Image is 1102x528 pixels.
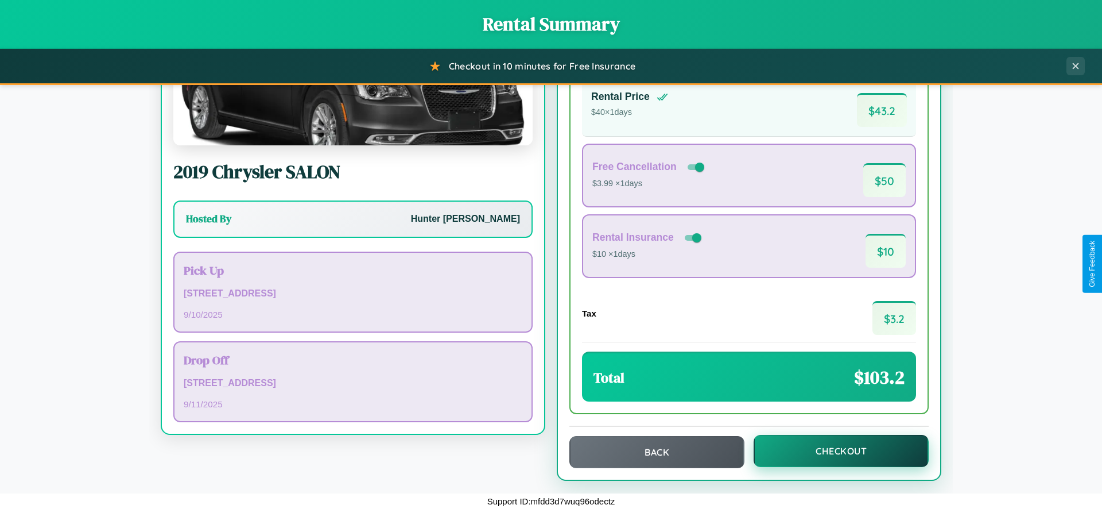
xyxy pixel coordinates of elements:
[863,163,906,197] span: $ 50
[186,212,231,226] h3: Hosted By
[449,60,635,72] span: Checkout in 10 minutes for Free Insurance
[411,211,520,228] p: Hunter [PERSON_NAME]
[872,301,916,335] span: $ 3.2
[173,159,533,184] h2: 2019 Chrysler SALON
[592,247,704,262] p: $10 × 1 days
[582,309,596,318] h4: Tax
[11,11,1091,37] h1: Rental Summary
[592,161,677,173] h4: Free Cancellation
[487,494,615,509] p: Support ID: mfdd3d7wuq96odectz
[184,396,522,412] p: 9 / 11 / 2025
[866,234,906,268] span: $ 10
[184,307,522,322] p: 9 / 10 / 2025
[173,30,533,145] img: Chrysler SALON
[184,375,522,392] p: [STREET_ADDRESS]
[569,436,744,468] button: Back
[854,365,905,390] span: $ 103.2
[593,368,624,387] h3: Total
[184,352,522,368] h3: Drop Off
[184,286,522,302] p: [STREET_ADDRESS]
[754,435,929,467] button: Checkout
[591,91,650,103] h4: Rental Price
[857,93,907,127] span: $ 43.2
[1088,241,1096,287] div: Give Feedback
[184,262,522,279] h3: Pick Up
[592,176,707,191] p: $3.99 × 1 days
[592,232,674,244] h4: Rental Insurance
[591,105,668,120] p: $ 40 × 1 days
